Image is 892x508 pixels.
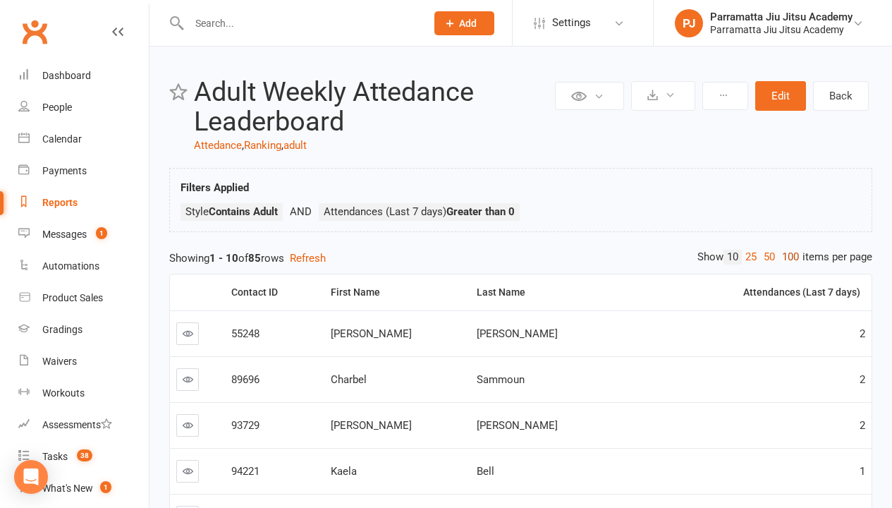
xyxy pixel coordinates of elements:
span: 1 [860,465,865,478]
div: PJ [675,9,703,37]
span: 2 [860,373,865,386]
a: Tasks 38 [18,441,149,473]
a: adult [283,139,307,152]
span: Sammoun [477,373,525,386]
div: Dashboard [42,70,91,81]
span: [PERSON_NAME] [477,327,558,340]
div: Show items per page [697,250,872,265]
div: Last Name [477,287,651,298]
span: Attendances (Last 7 days) [324,205,515,218]
span: 89696 [231,373,259,386]
a: Workouts [18,377,149,409]
a: 10 [723,250,742,265]
span: Kaela [331,465,357,478]
span: Bell [477,465,494,478]
span: 1 [100,481,111,493]
div: Open Intercom Messenger [14,460,48,494]
div: Gradings [42,324,83,335]
a: 50 [760,250,778,265]
div: Showing of rows [169,250,872,267]
span: 38 [77,449,92,461]
a: Assessments [18,409,149,441]
span: Charbel [331,373,367,386]
div: What's New [42,483,93,494]
h2: Adult Weekly Attedance Leaderboard [194,78,551,137]
span: Style [185,205,278,218]
a: Automations [18,250,149,282]
a: Attedance [194,139,242,152]
div: Parramatta Jiu Jitsu Academy [710,23,853,36]
div: Reports [42,197,78,208]
span: Add [459,18,477,29]
button: Edit [755,81,806,111]
div: Messages [42,229,87,240]
div: First Name [331,287,459,298]
a: Messages 1 [18,219,149,250]
span: 2 [860,327,865,340]
span: [PERSON_NAME] [477,419,558,432]
div: Product Sales [42,292,103,303]
a: Ranking [244,139,281,152]
div: Contact ID [231,287,313,298]
a: Reports [18,187,149,219]
button: Add [434,11,494,35]
span: 2 [860,419,865,432]
a: Dashboard [18,60,149,92]
span: 55248 [231,327,259,340]
a: What's New1 [18,473,149,504]
input: Search... [185,13,416,33]
span: 1 [96,227,107,239]
strong: Contains Adult [209,205,278,218]
a: Payments [18,155,149,187]
span: [PERSON_NAME] [331,419,412,432]
div: Payments [42,165,87,176]
div: Workouts [42,387,85,399]
a: Back [813,81,869,111]
div: Automations [42,260,99,272]
a: Clubworx [17,14,52,49]
div: Calendar [42,133,82,145]
span: , [242,139,244,152]
span: 94221 [231,465,259,478]
div: Assessments [42,419,112,430]
a: Product Sales [18,282,149,314]
strong: 85 [248,252,261,265]
div: Waivers [42,356,77,367]
strong: Filters Applied [181,181,249,194]
a: People [18,92,149,123]
span: Settings [552,7,591,39]
a: Gradings [18,314,149,346]
a: 25 [742,250,760,265]
a: Calendar [18,123,149,155]
span: 93729 [231,419,259,432]
div: Parramatta Jiu Jitsu Academy [710,11,853,23]
strong: Greater than 0 [446,205,515,218]
div: People [42,102,72,113]
strong: 1 - 10 [209,252,238,265]
span: [PERSON_NAME] [331,327,412,340]
div: Attendances (Last 7 days) [668,287,860,298]
a: Waivers [18,346,149,377]
a: 100 [778,250,802,265]
span: , [281,139,283,152]
div: Tasks [42,451,68,462]
button: Refresh [290,250,326,267]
